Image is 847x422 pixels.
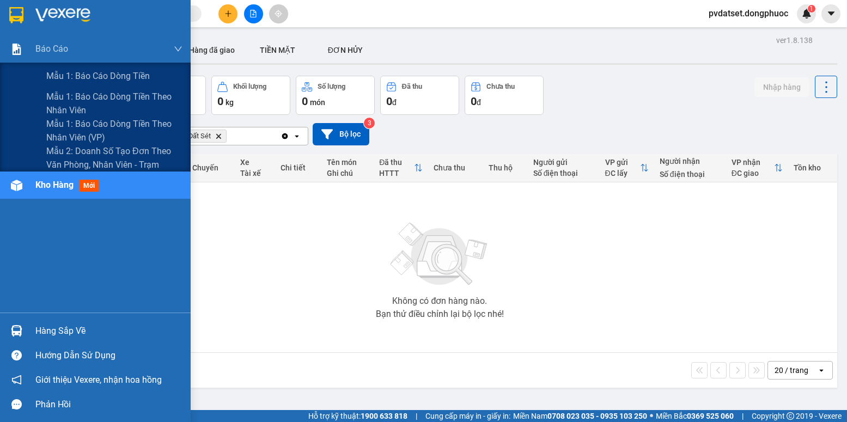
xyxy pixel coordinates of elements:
[802,9,812,19] img: icon-new-feature
[35,396,182,413] div: Phản hồi
[79,180,99,192] span: mới
[660,157,721,166] div: Người nhận
[174,45,182,53] span: down
[244,4,263,23] button: file-add
[386,95,392,108] span: 0
[240,158,270,167] div: Xe
[600,154,654,182] th: Toggle SortBy
[35,347,182,364] div: Hướng dẫn sử dụng
[46,144,182,172] span: Mẫu 2: Doanh số tạo đơn theo Văn phòng, nhân viên - Trạm
[732,158,774,167] div: VP nhận
[380,76,459,115] button: Đã thu0đ
[385,216,494,292] img: svg+xml;base64,PHN2ZyBjbGFzcz0ibGlzdC1wbHVnX19zdmciIHhtbG5zPSJodHRwOi8vd3d3LnczLm9yZy8yMDAwL3N2Zy...
[46,90,182,117] span: Mẫu 1: Báo cáo dòng tiền theo nhân viên
[180,37,243,63] button: Hàng đã giao
[425,410,510,422] span: Cung cấp máy in - giấy in:
[327,169,368,178] div: Ghi chú
[327,158,368,167] div: Tên món
[471,95,477,108] span: 0
[374,154,428,182] th: Toggle SortBy
[821,4,840,23] button: caret-down
[281,163,316,172] div: Chi tiết
[817,366,826,375] svg: open
[11,350,22,360] span: question-circle
[46,69,150,83] span: Mẫu 1: Báo cáo dòng tiền
[11,375,22,385] span: notification
[465,76,544,115] button: Chưa thu0đ
[226,98,234,107] span: kg
[308,410,407,422] span: Hỗ trợ kỹ thuật:
[754,77,809,97] button: Nhập hàng
[700,7,797,20] span: pvdatset.dongphuoc
[808,5,815,13] sup: 1
[11,44,22,55] img: solution-icon
[726,154,788,182] th: Toggle SortBy
[533,158,594,167] div: Người gửi
[361,412,407,420] strong: 1900 633 818
[35,42,68,56] span: Báo cáo
[211,76,290,115] button: Khối lượng0kg
[732,169,774,178] div: ĐC giao
[11,399,22,409] span: message
[650,414,653,418] span: ⚪️
[794,163,832,172] div: Tồn kho
[547,412,647,420] strong: 0708 023 035 - 0935 103 250
[11,325,22,337] img: warehouse-icon
[318,83,345,90] div: Số lượng
[269,4,288,23] button: aim
[776,34,813,46] div: ver 1.8.138
[402,83,422,90] div: Đã thu
[296,76,375,115] button: Số lượng0món
[11,180,22,191] img: warehouse-icon
[656,410,734,422] span: Miền Bắc
[477,98,481,107] span: đ
[660,170,721,179] div: Số điện thoại
[416,410,417,422] span: |
[379,169,414,178] div: HTTT
[687,412,734,420] strong: 0369 525 060
[313,123,369,145] button: Bộ lọc
[35,323,182,339] div: Hàng sắp về
[293,132,301,140] svg: open
[379,158,414,167] div: Đã thu
[217,95,223,108] span: 0
[215,133,222,139] svg: Delete
[434,163,477,172] div: Chưa thu
[513,410,647,422] span: Miền Nam
[229,131,230,142] input: Selected VP Đất Sét.
[224,10,232,17] span: plus
[742,410,744,422] span: |
[809,5,813,13] span: 1
[605,169,640,178] div: ĐC lấy
[605,158,640,167] div: VP gửi
[533,169,594,178] div: Số điện thoại
[281,132,289,140] svg: Clear all
[392,98,397,107] span: đ
[240,169,270,178] div: Tài xế
[310,98,325,107] span: món
[486,83,515,90] div: Chưa thu
[376,310,504,319] div: Bạn thử điều chỉnh lại bộ lọc nhé!
[218,4,237,23] button: plus
[787,412,794,420] span: copyright
[275,10,282,17] span: aim
[826,9,836,19] span: caret-down
[233,83,266,90] div: Khối lượng
[35,180,74,190] span: Kho hàng
[9,7,23,23] img: logo-vxr
[364,118,375,129] sup: 3
[35,373,162,387] span: Giới thiệu Vexere, nhận hoa hồng
[489,163,522,172] div: Thu hộ
[249,10,257,17] span: file-add
[775,365,808,376] div: 20 / trang
[260,46,295,54] span: TIỀN MẶT
[302,95,308,108] span: 0
[46,117,182,144] span: Mẫu 1: Báo cáo dòng tiền theo nhân viên (VP)
[173,130,227,143] span: VP Đất Sét, close by backspace
[192,163,229,172] div: Chuyến
[328,46,363,54] span: ĐƠN HỦY
[178,132,211,140] span: VP Đất Sét
[392,297,487,305] div: Không có đơn hàng nào.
